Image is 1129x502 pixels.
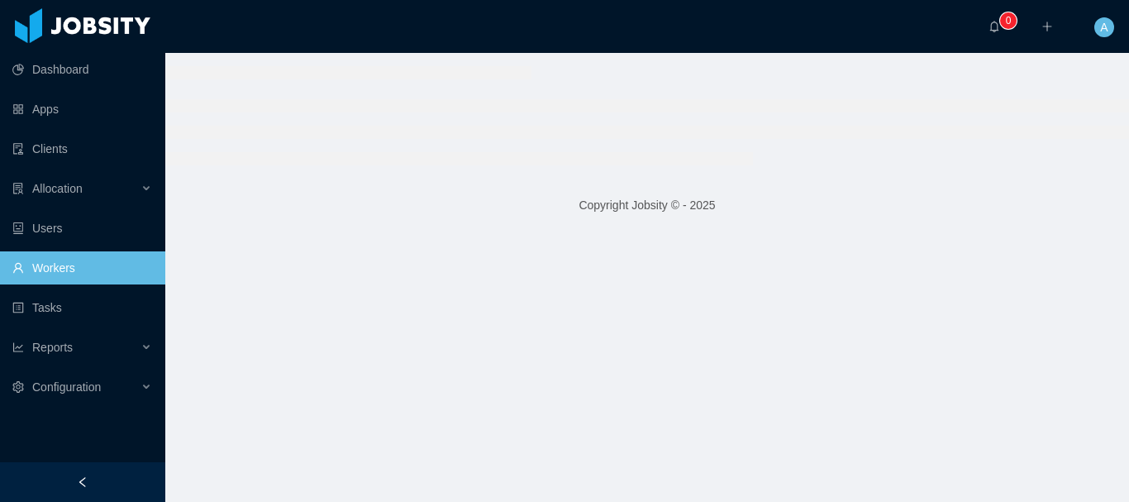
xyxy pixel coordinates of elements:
i: icon: plus [1041,21,1053,32]
i: icon: bell [988,21,1000,32]
sup: 0 [1000,12,1017,29]
a: icon: userWorkers [12,251,152,284]
footer: Copyright Jobsity © - 2025 [165,177,1129,234]
a: icon: robotUsers [12,212,152,245]
i: icon: line-chart [12,342,24,353]
a: icon: appstoreApps [12,93,152,126]
span: Allocation [32,182,83,195]
i: icon: solution [12,183,24,194]
span: Reports [32,341,73,354]
a: icon: profileTasks [12,291,152,324]
i: icon: setting [12,381,24,393]
a: icon: pie-chartDashboard [12,53,152,86]
span: Configuration [32,380,101,394]
span: A [1100,17,1108,37]
a: icon: auditClients [12,132,152,165]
